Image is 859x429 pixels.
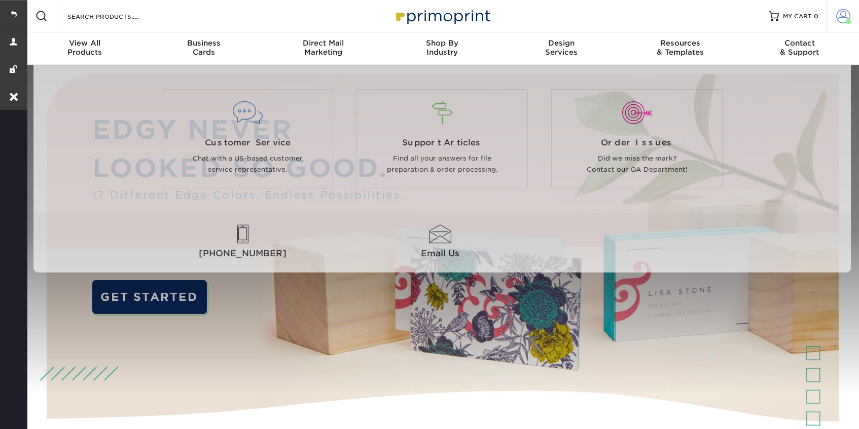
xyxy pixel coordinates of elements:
span: Design [502,38,621,48]
span: View All [25,38,145,48]
a: Direct MailMarketing [264,32,383,65]
a: Support Articles Find all your answers for file preparation & order processing. [352,89,532,188]
div: Cards [145,38,264,57]
span: Resources [621,38,740,48]
div: Industry [383,38,502,57]
span: Contact [740,38,859,48]
a: [PHONE_NUMBER] [146,225,339,260]
span: Shop By [383,38,502,48]
div: Products [25,38,145,57]
img: Primoprint [391,5,493,27]
a: Email Us [343,225,536,260]
p: Chat with a US-based customer service representative. [170,153,325,176]
a: BusinessCards [145,32,264,65]
div: Services [502,38,621,57]
p: Find all your answers for file preparation & order processing. [365,153,520,176]
span: 0 [814,13,818,20]
span: Customer Service [170,137,325,149]
span: Business [145,38,264,48]
div: & Support [740,38,859,57]
span: Email Us [343,247,536,260]
a: Shop ByIndustry [383,32,502,65]
span: MY CART [783,12,812,21]
span: Direct Mail [264,38,383,48]
a: Customer Service Chat with a US-based customer service representative. [158,89,337,188]
a: Contact& Support [740,32,859,65]
a: Order Issues Did we miss the mark? Contact our QA Department! [547,89,727,188]
span: Order Issues [559,137,714,149]
span: [PHONE_NUMBER] [146,247,339,260]
div: Marketing [264,38,383,57]
span: Support Articles [365,137,520,149]
input: SEARCH PRODUCTS..... [66,10,165,22]
a: View AllProducts [25,32,145,65]
p: Did we miss the mark? Contact our QA Department! [559,153,714,176]
a: DesignServices [502,32,621,65]
div: & Templates [621,38,740,57]
a: Resources& Templates [621,32,740,65]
